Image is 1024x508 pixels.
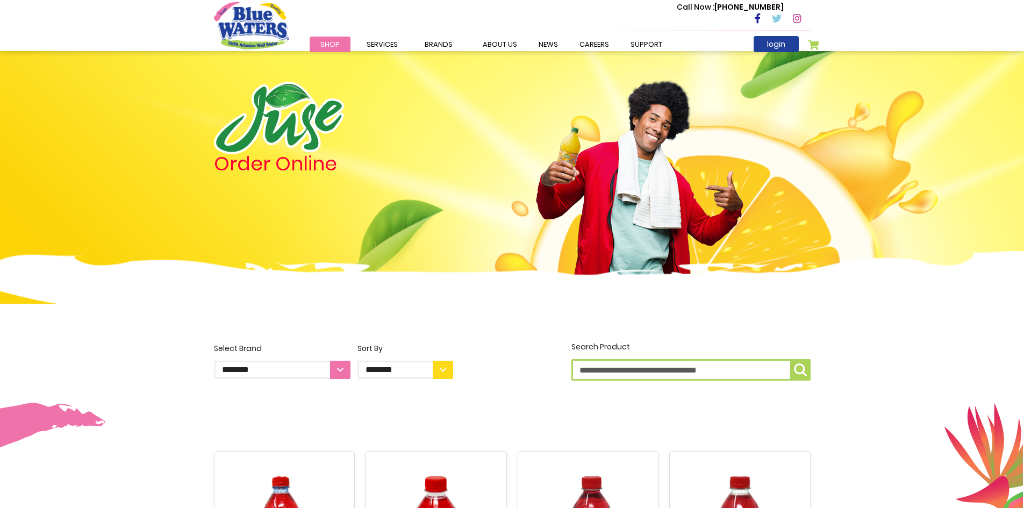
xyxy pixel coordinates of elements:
[357,361,453,379] select: Sort By
[214,343,350,379] label: Select Brand
[357,343,453,354] div: Sort By
[535,62,744,292] img: man.png
[677,2,784,13] p: [PHONE_NUMBER]
[367,39,398,49] span: Services
[790,359,811,381] button: Search Product
[571,359,811,381] input: Search Product
[214,361,350,379] select: Select Brand
[794,363,807,376] img: search-icon.png
[214,82,344,154] img: logo
[320,39,340,49] span: Shop
[571,341,811,381] label: Search Product
[214,2,289,49] a: store logo
[528,37,569,52] a: News
[425,39,453,49] span: Brands
[214,154,453,174] h4: Order Online
[754,36,799,52] a: login
[472,37,528,52] a: about us
[677,2,714,12] span: Call Now :
[620,37,673,52] a: support
[569,37,620,52] a: careers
